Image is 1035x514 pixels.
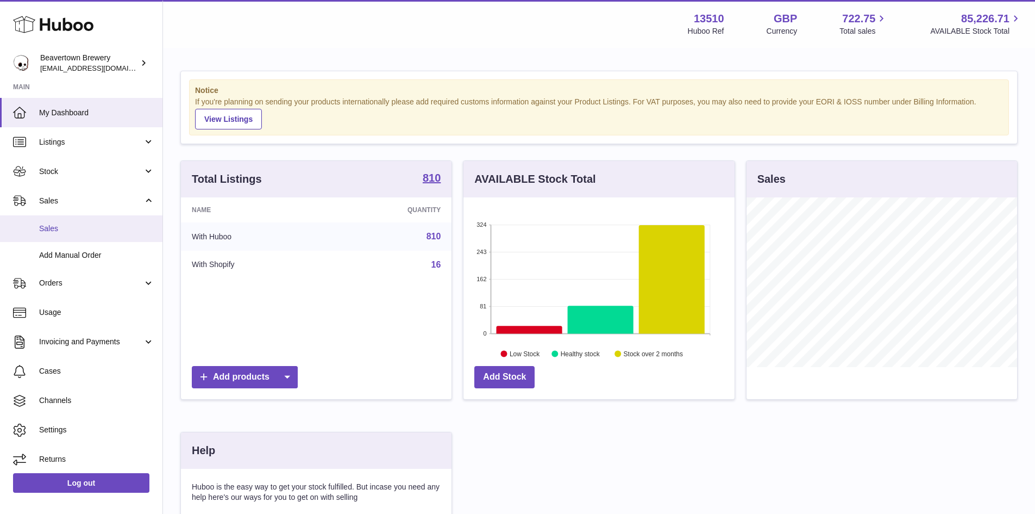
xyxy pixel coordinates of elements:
text: 81 [480,303,487,309]
th: Name [181,197,327,222]
div: Huboo Ref [688,26,724,36]
span: 85,226.71 [961,11,1009,26]
span: Total sales [839,26,888,36]
text: Stock over 2 months [624,350,683,357]
text: Healthy stock [561,350,600,357]
a: Log out [13,473,149,493]
a: 810 [423,172,441,185]
td: With Huboo [181,222,327,251]
span: Orders [39,278,143,288]
span: Stock [39,166,143,177]
img: internalAdmin-13510@internal.huboo.com [13,55,29,71]
td: With Shopify [181,251,327,279]
span: Sales [39,224,154,234]
span: Returns [39,454,154,465]
span: AVAILABLE Stock Total [930,26,1022,36]
a: 810 [426,232,441,241]
h3: Sales [757,172,786,187]
strong: 810 [423,172,441,183]
div: Currency [767,26,798,36]
span: Invoicing and Payments [39,337,143,347]
strong: 13510 [694,11,724,26]
a: 16 [431,260,441,269]
span: Sales [39,196,143,206]
h3: AVAILABLE Stock Total [474,172,595,187]
a: Add products [192,366,298,388]
a: View Listings [195,109,262,129]
div: Beavertown Brewery [40,53,138,73]
div: If you're planning on sending your products internationally please add required customs informati... [195,97,1003,129]
span: Cases [39,366,154,376]
span: Channels [39,395,154,406]
span: Add Manual Order [39,250,154,261]
span: Listings [39,137,143,147]
strong: Notice [195,85,1003,96]
a: 85,226.71 AVAILABLE Stock Total [930,11,1022,36]
text: 243 [476,249,486,255]
text: 0 [484,330,487,337]
h3: Help [192,443,215,458]
th: Quantity [327,197,452,222]
span: My Dashboard [39,108,154,118]
a: Add Stock [474,366,535,388]
text: 324 [476,221,486,228]
strong: GBP [774,11,797,26]
span: Usage [39,307,154,318]
text: 162 [476,276,486,282]
span: [EMAIL_ADDRESS][DOMAIN_NAME] [40,64,160,72]
text: Low Stock [510,350,540,357]
a: 722.75 Total sales [839,11,888,36]
p: Huboo is the easy way to get your stock fulfilled. But incase you need any help here's our ways f... [192,482,441,503]
span: 722.75 [842,11,875,26]
span: Settings [39,425,154,435]
h3: Total Listings [192,172,262,187]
